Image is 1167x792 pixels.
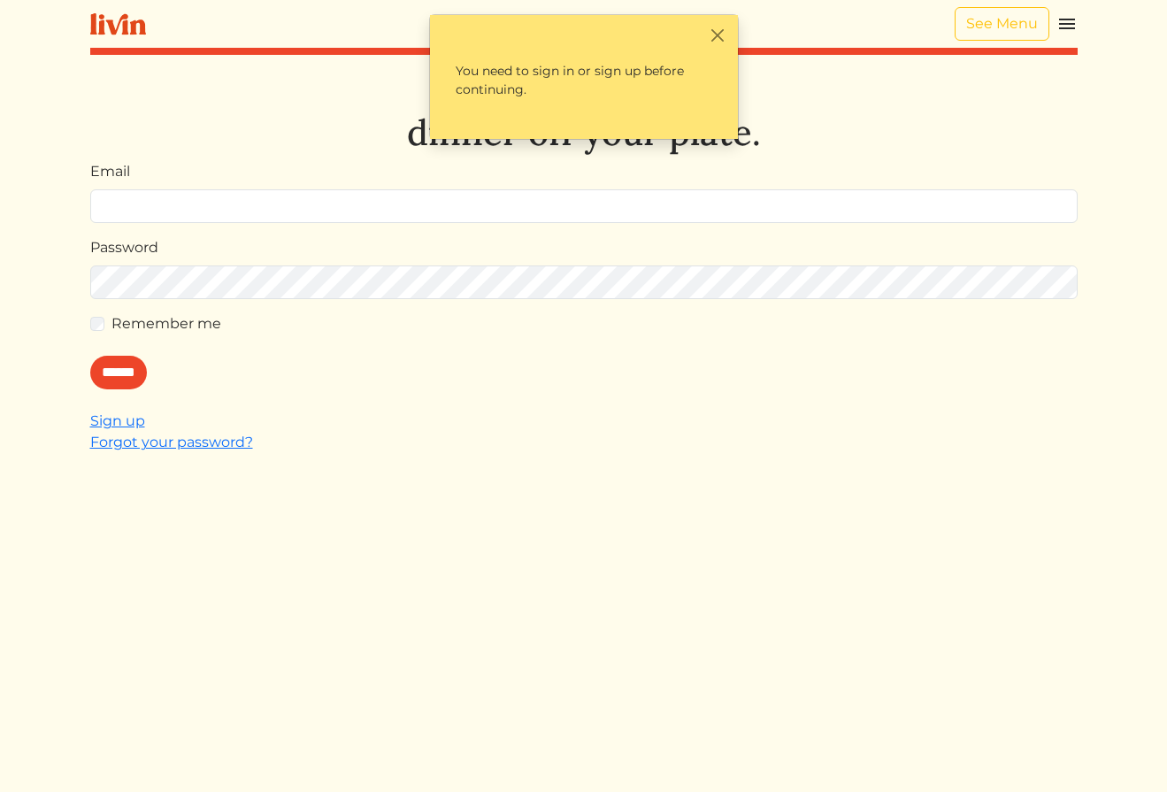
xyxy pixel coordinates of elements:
[90,237,158,258] label: Password
[90,13,146,35] img: livin-logo-a0d97d1a881af30f6274990eb6222085a2533c92bbd1e4f22c21b4f0d0e3210c.svg
[441,47,727,114] p: You need to sign in or sign up before continuing.
[90,434,253,450] a: Forgot your password?
[90,69,1078,154] h1: Let's take dinner off your plate.
[90,161,130,182] label: Email
[111,313,221,334] label: Remember me
[709,26,727,44] button: Close
[955,7,1049,41] a: See Menu
[1056,13,1078,35] img: menu_hamburger-cb6d353cf0ecd9f46ceae1c99ecbeb4a00e71ca567a856bd81f57e9d8c17bb26.svg
[90,412,145,429] a: Sign up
